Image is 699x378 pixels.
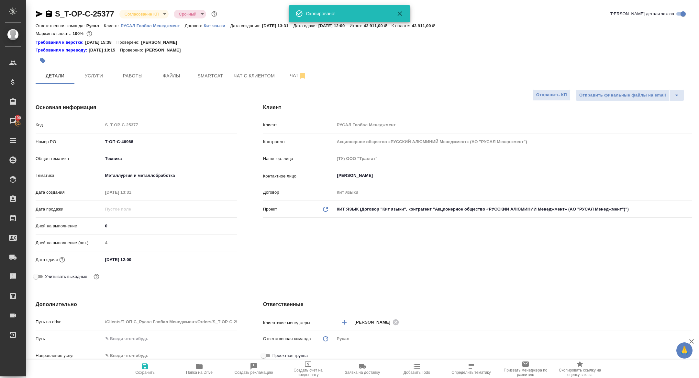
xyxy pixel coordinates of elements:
p: Проверено: [120,47,145,53]
span: Призвать менеджера по развитию [502,368,549,377]
button: Сохранить [118,360,172,378]
p: Дата продажи [36,206,103,212]
button: Создать счет на предоплату [281,360,335,378]
p: Дата создания [36,189,103,196]
button: Создать рекламацию [227,360,281,378]
input: ✎ Введи что-нибудь [103,255,160,264]
div: Русал [335,333,692,344]
span: Создать рекламацию [235,370,273,375]
a: S_T-OP-C-25377 [55,9,114,18]
input: ✎ Введи что-нибудь [103,334,237,343]
p: Дата сдачи: [293,23,318,28]
button: Если добавить услуги и заполнить их объемом, то дата рассчитается автоматически [58,256,66,264]
p: Направление услуг [36,352,103,359]
input: Пустое поле [103,120,237,130]
input: Пустое поле [103,317,237,326]
a: РУСАЛ Глобал Менеджмент [121,23,185,28]
span: Детали [39,72,71,80]
input: Пустое поле [335,120,692,130]
p: Тематика [36,172,103,179]
h4: Основная информация [36,104,237,111]
p: Код [36,122,103,128]
div: Техника [103,153,237,164]
button: Скопировать ссылку для ЯМессенджера [36,10,43,18]
p: Дата создания: [230,23,262,28]
p: Проверено: [116,39,141,46]
p: [PERSON_NAME] [141,39,182,46]
p: Контрагент [263,139,335,145]
button: Добавить Todo [390,360,444,378]
button: Open [688,175,690,176]
p: [DATE] 12:00 [318,23,350,28]
p: Кит языки [204,23,230,28]
div: [PERSON_NAME] [355,318,401,326]
input: Пустое поле [335,188,692,197]
input: Пустое поле [103,238,237,247]
span: Отправить финальные файлы на email [579,92,666,99]
button: Скопировать ссылку [45,10,53,18]
span: 🙏 [679,344,690,357]
button: Доп статусы указывают на важность/срочность заказа [210,10,218,18]
p: Маржинальность: [36,31,72,36]
span: Файлы [156,72,187,80]
span: Создать счет на предоплату [285,368,331,377]
p: Русал [86,23,104,28]
button: Срочный [177,11,198,17]
p: Дата сдачи [36,257,58,263]
input: ✎ Введи что-нибудь [103,221,237,231]
p: Номер PO [36,139,103,145]
span: Папка на Drive [186,370,213,375]
p: Проект [263,206,277,212]
span: Чат с клиентом [234,72,275,80]
input: Пустое поле [335,137,692,146]
p: Клиентские менеджеры [263,320,335,326]
button: Отправить финальные файлы на email [576,89,670,101]
div: Нажми, чтобы открыть папку с инструкцией [36,47,89,53]
p: 43 911,00 ₽ [412,23,439,28]
span: [PERSON_NAME] детали заказа [610,11,674,17]
div: ✎ Введи что-нибудь [103,350,237,361]
span: Заявка на доставку [345,370,380,375]
p: Договор: [185,23,204,28]
h4: Дополнительно [36,301,237,308]
span: Работы [117,72,148,80]
p: Ответственная команда [263,336,311,342]
button: Отправить КП [533,89,571,101]
p: Общая тематика [36,155,103,162]
p: Ответственная команда: [36,23,86,28]
div: Согласование КП [119,10,169,18]
button: Open [688,322,690,323]
span: 100 [11,115,25,121]
div: Нажми, чтобы открыть папку с инструкцией [36,39,85,46]
input: Пустое поле [335,154,692,163]
button: Папка на Drive [172,360,227,378]
p: Наше юр. лицо [263,155,335,162]
div: Согласование КП [174,10,206,18]
p: [DATE] 13:31 [262,23,294,28]
button: Добавить тэг [36,53,50,68]
p: [PERSON_NAME] [145,47,185,53]
a: Требования к переводу: [36,47,89,53]
a: Требования к верстке: [36,39,85,46]
h4: Ответственные [263,301,692,308]
p: Дней на выполнение (авт.) [36,240,103,246]
p: К оплате: [392,23,412,28]
p: [DATE] 10:15 [89,47,120,53]
div: Металлургия и металлобработка [103,170,237,181]
span: Учитывать выходные [45,273,87,280]
p: Клиент: [104,23,121,28]
button: Согласование КП [123,11,161,17]
input: Пустое поле [103,204,160,214]
h4: Клиент [263,104,692,111]
button: Добавить менеджера [337,315,352,330]
p: Дней на выполнение [36,223,103,229]
span: Определить тематику [451,370,491,375]
button: Призвать менеджера по развитию [498,360,553,378]
button: Заявка на доставку [335,360,390,378]
button: Определить тематику [444,360,498,378]
p: 43 911,00 ₽ [364,23,392,28]
p: Путь на drive [36,319,103,325]
button: 🙏 [676,342,693,359]
div: split button [576,89,684,101]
